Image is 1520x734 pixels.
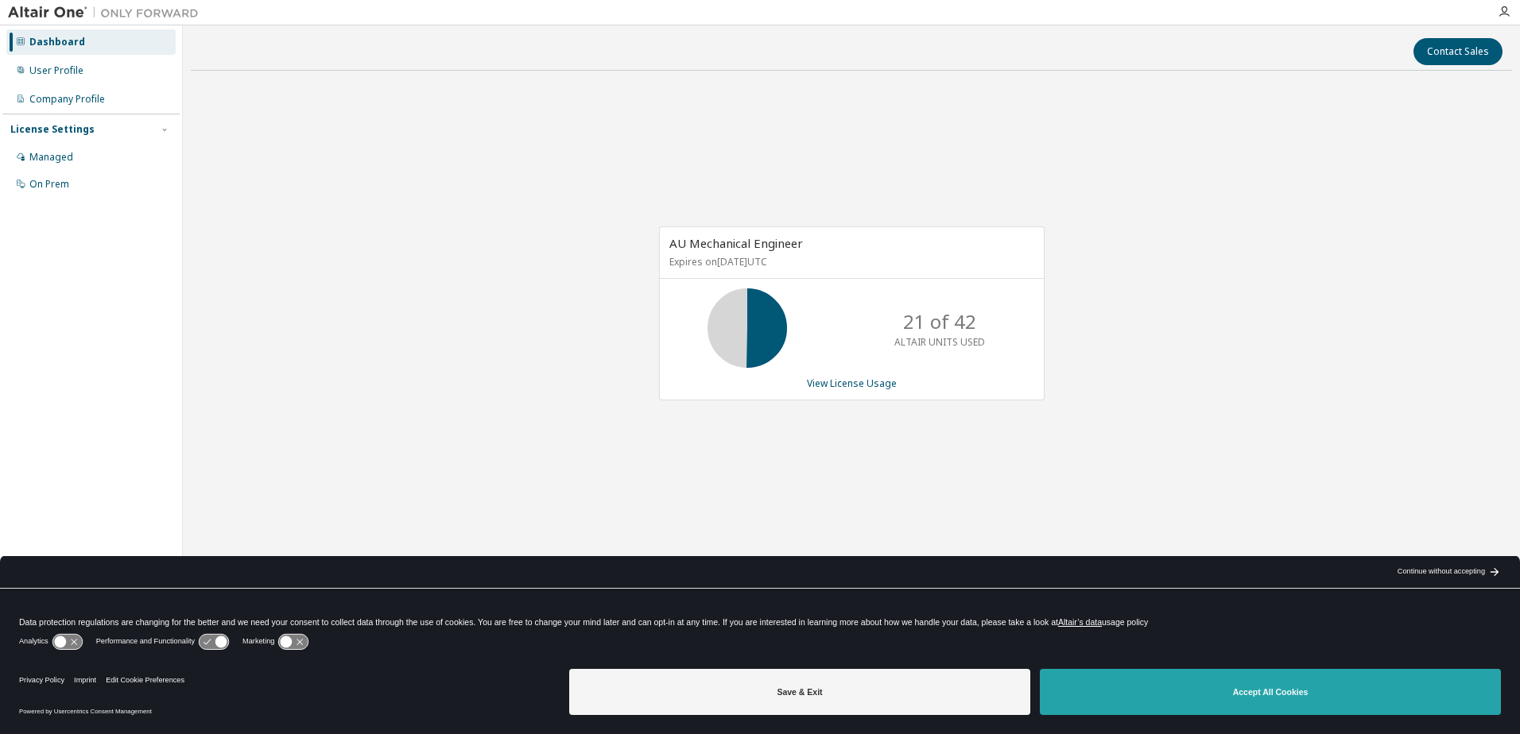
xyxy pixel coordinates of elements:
[29,178,69,191] div: On Prem
[1413,38,1503,65] button: Contact Sales
[669,255,1030,268] p: Expires on [DATE] UTC
[10,123,95,136] div: License Settings
[894,335,985,349] p: ALTAIR UNITS USED
[29,36,85,48] div: Dashboard
[8,5,207,21] img: Altair One
[903,308,976,335] p: 21 of 42
[29,151,73,164] div: Managed
[29,64,83,77] div: User Profile
[669,235,803,251] span: AU Mechanical Engineer
[807,377,897,390] a: View License Usage
[29,93,105,106] div: Company Profile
